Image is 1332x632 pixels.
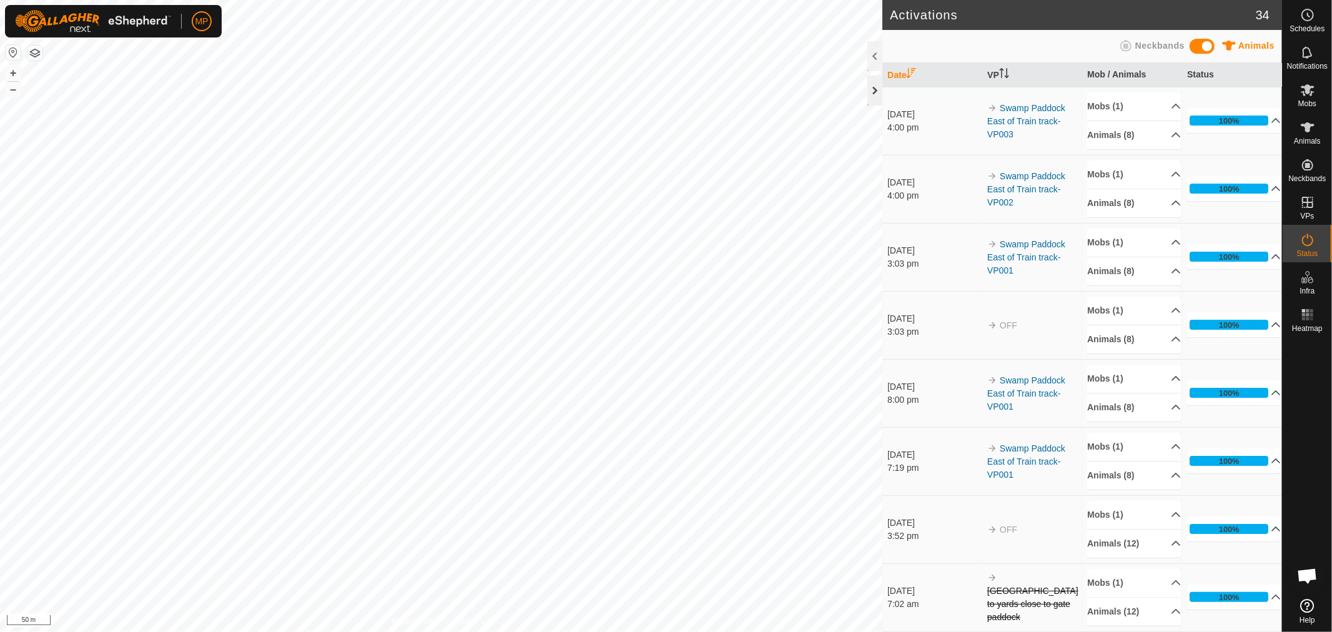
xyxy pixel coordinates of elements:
div: [DATE] [887,244,981,257]
th: Status [1182,63,1282,87]
img: arrow [987,171,997,181]
img: arrow [987,239,997,249]
p-accordion-header: Animals (8) [1087,462,1181,490]
span: Status [1296,250,1318,257]
div: 100% [1190,592,1268,602]
p-accordion-header: Mobs (1) [1087,92,1181,121]
h2: Activations [890,7,1256,22]
div: 7:19 pm [887,462,981,475]
img: arrow [987,525,997,535]
button: Map Layers [27,46,42,61]
a: Help [1283,594,1332,629]
div: 100% [1219,591,1240,603]
div: 4:00 pm [887,189,981,202]
div: 4:00 pm [887,121,981,134]
img: arrow [987,320,997,330]
div: 100% [1190,524,1268,534]
p-accordion-header: 100% [1187,516,1281,541]
p-accordion-header: 100% [1187,108,1281,133]
p-accordion-header: Mobs (1) [1087,569,1181,597]
p-accordion-header: Animals (8) [1087,121,1181,149]
div: Open chat [1289,557,1326,595]
div: [DATE] [887,108,981,121]
span: Notifications [1287,62,1328,70]
p-accordion-header: 100% [1187,585,1281,610]
span: MP [195,15,209,28]
img: arrow [987,375,997,385]
p-accordion-header: 100% [1187,380,1281,405]
div: 100% [1219,251,1240,263]
div: 3:03 pm [887,257,981,270]
a: Swamp Paddock East of Train track-VP001 [987,375,1065,412]
p-accordion-header: Mobs (1) [1087,365,1181,393]
span: VPs [1300,212,1314,220]
div: 100% [1219,387,1240,399]
p-accordion-header: Animals (12) [1087,598,1181,626]
div: 3:52 pm [887,530,981,543]
p-accordion-header: Animals (8) [1087,189,1181,217]
a: Swamp Paddock East of Train track-VP001 [987,239,1065,275]
span: OFF [1000,525,1017,535]
a: Privacy Policy [392,616,439,627]
p-accordion-header: Animals (8) [1087,257,1181,285]
img: Gallagher Logo [15,10,171,32]
a: Contact Us [453,616,490,627]
div: 100% [1219,319,1240,331]
a: Swamp Paddock East of Train track-VP001 [987,443,1065,480]
span: Animals [1294,137,1321,145]
p-accordion-header: 100% [1187,448,1281,473]
p-sorticon: Activate to sort [999,70,1009,80]
span: Schedules [1290,25,1325,32]
div: 100% [1190,184,1268,194]
img: arrow [987,103,997,113]
span: Neckbands [1288,175,1326,182]
div: 100% [1190,252,1268,262]
button: – [6,82,21,97]
div: 100% [1219,523,1240,535]
p-accordion-header: 100% [1187,176,1281,201]
div: 7:02 am [887,598,981,611]
p-accordion-header: Animals (12) [1087,530,1181,558]
p-accordion-header: 100% [1187,312,1281,337]
span: OFF [1000,320,1017,330]
div: 8:00 pm [887,393,981,407]
div: 100% [1190,388,1268,398]
img: arrow [987,443,997,453]
th: Mob / Animals [1082,63,1182,87]
button: Reset Map [6,45,21,60]
div: [DATE] [887,516,981,530]
div: 100% [1219,115,1240,127]
span: Infra [1300,287,1315,295]
s: [GEOGRAPHIC_DATA] to yards close to gate paddock [987,586,1078,622]
p-accordion-header: Mobs (1) [1087,501,1181,529]
div: 100% [1190,456,1268,466]
div: [DATE] [887,312,981,325]
span: Neckbands [1135,41,1185,51]
p-accordion-header: Mobs (1) [1087,160,1181,189]
div: [DATE] [887,176,981,189]
div: 100% [1219,455,1240,467]
span: 34 [1256,6,1270,24]
div: 100% [1219,183,1240,195]
p-accordion-header: Mobs (1) [1087,229,1181,257]
p-accordion-header: Mobs (1) [1087,297,1181,325]
th: Date [882,63,982,87]
button: + [6,66,21,81]
p-accordion-header: Animals (8) [1087,393,1181,422]
span: Help [1300,616,1315,624]
div: 100% [1190,116,1268,126]
div: 100% [1190,320,1268,330]
span: Mobs [1298,100,1316,107]
div: [DATE] [887,448,981,462]
p-accordion-header: 100% [1187,244,1281,269]
span: Animals [1238,41,1275,51]
div: [DATE] [887,585,981,598]
p-accordion-header: Mobs (1) [1087,433,1181,461]
span: Heatmap [1292,325,1323,332]
div: 3:03 pm [887,325,981,338]
a: Swamp Paddock East of Train track-VP002 [987,171,1065,207]
div: [DATE] [887,380,981,393]
th: VP [982,63,1082,87]
p-accordion-header: Animals (8) [1087,325,1181,353]
img: arrow [987,573,997,583]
